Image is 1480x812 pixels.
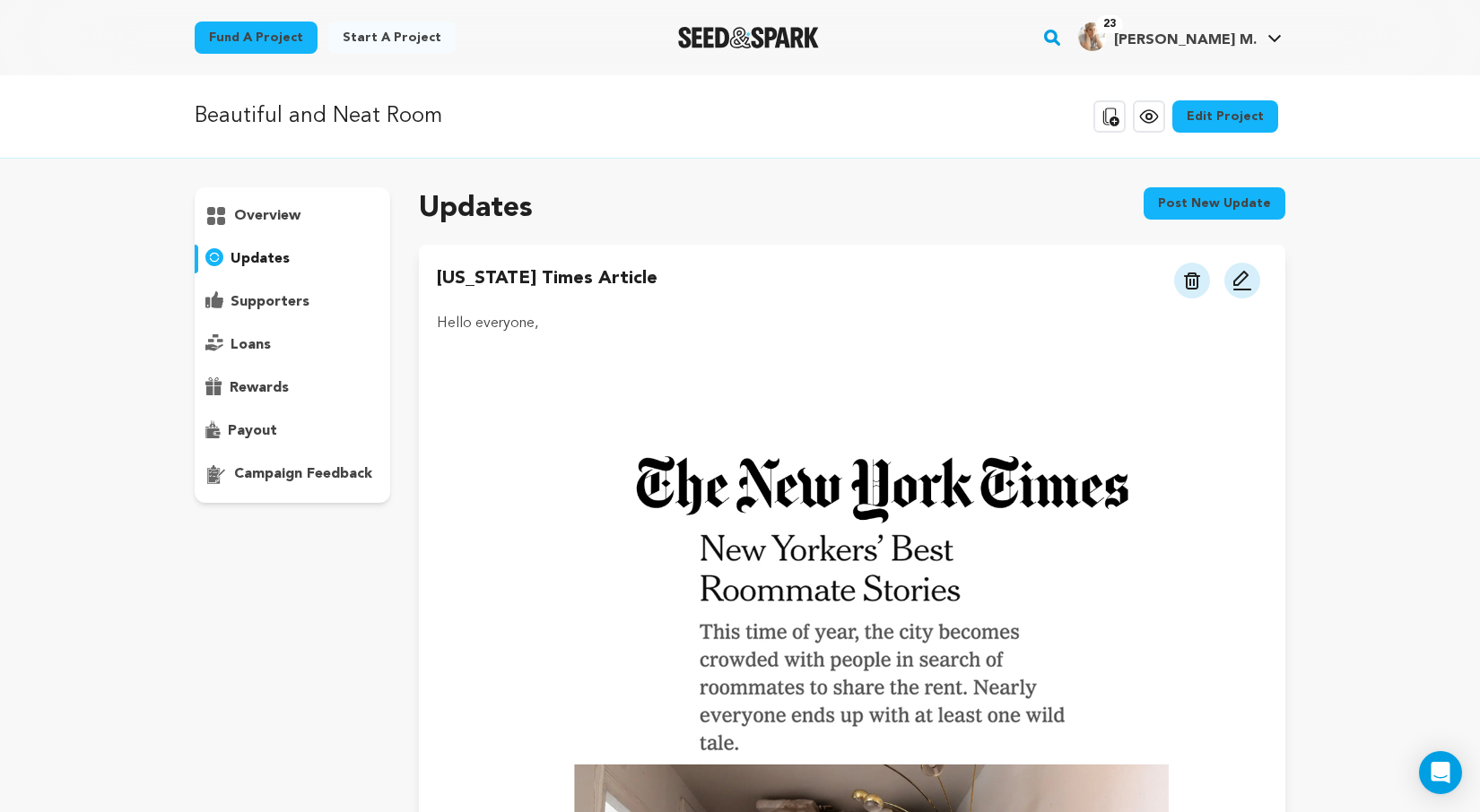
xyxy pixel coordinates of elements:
a: Fund a project [195,22,318,54]
span: Petschnig M.'s Profile [1075,19,1285,56]
div: Open Intercom Messenger [1419,751,1462,794]
div: Petschnig M.'s Profile [1078,22,1257,51]
p: Beautiful and Neat Room [195,100,442,133]
p: overview [234,205,300,227]
span: [PERSON_NAME] M. [1114,33,1257,48]
p: updates [231,248,290,270]
button: supporters [195,288,390,316]
p: campaign feedback [234,463,372,485]
p: payout [228,420,277,442]
a: Start a project [328,22,456,54]
button: rewards [195,374,390,402]
a: Petschnig M.'s Profile [1075,19,1285,51]
p: rewards [230,377,289,399]
button: Post new update [1144,187,1285,220]
button: updates [195,245,390,273]
p: supporters [231,291,309,313]
a: Edit Project [1172,100,1278,133]
a: Seed&Spark Homepage [678,27,819,48]
p: loans [231,334,271,356]
img: Seed&Spark Logo Dark Mode [678,27,819,48]
button: overview [195,202,390,230]
img: pencil.svg [1232,270,1253,291]
span: 23 [1096,15,1123,33]
h4: [US_STATE] Times Article [437,266,657,298]
button: campaign feedback [195,460,390,488]
button: payout [195,417,390,445]
h2: Updates [419,187,533,230]
img: 354e34717484a440.png [1078,22,1107,51]
img: trash.svg [1184,272,1200,289]
button: loans [195,331,390,359]
p: Hello everyone, [437,313,1267,334]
